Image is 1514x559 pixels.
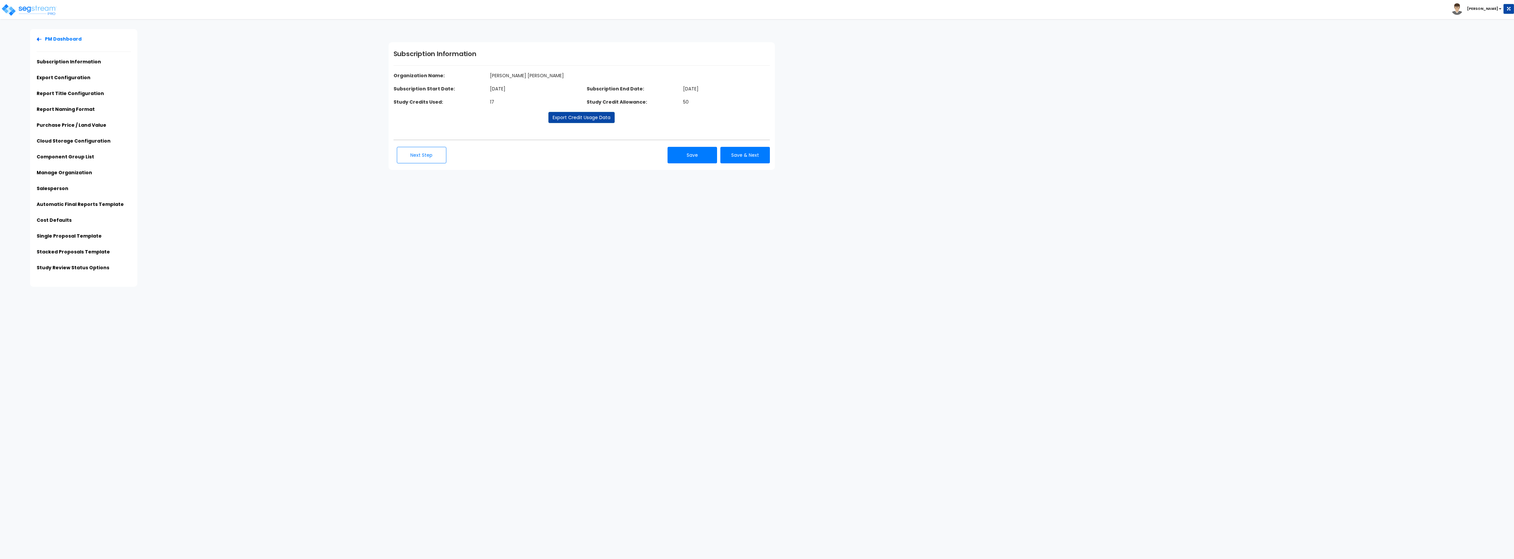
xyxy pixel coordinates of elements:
[37,106,95,113] a: Report Naming Format
[389,99,485,105] dt: Study Credits Used:
[37,185,68,192] a: Salesperson
[582,85,678,92] dt: Subscription End Date:
[37,201,124,208] a: Automatic Final Reports Template
[1451,3,1463,15] img: avatar.png
[1467,6,1498,11] b: [PERSON_NAME]
[394,49,770,59] h1: Subscription Information
[389,72,582,79] dt: Organization Name:
[37,122,106,128] a: Purchase Price / Land Value
[37,169,92,176] a: Manage Organization
[37,74,90,81] a: Export Configuration
[37,264,109,271] a: Study Review Status Options
[678,85,775,92] dd: [DATE]
[485,99,582,105] dd: 17
[582,99,678,105] dt: Study Credit Allowance:
[37,36,82,42] a: PM Dashboard
[37,217,72,223] a: Cost Defaults
[485,72,678,79] dd: [PERSON_NAME] [PERSON_NAME]
[485,85,582,92] dd: [DATE]
[37,153,94,160] a: Component Group List
[389,85,485,92] dt: Subscription Start Date:
[548,112,615,123] a: Export Credit Usage Data
[678,99,775,105] dd: 50
[37,58,101,65] a: Subscription Information
[1,3,57,16] img: logo_pro_r.png
[37,90,104,97] a: Report Title Configuration
[37,138,111,144] a: Cloud Storage Configuration
[37,248,110,255] a: Stacked Proposals Template
[668,147,717,163] button: Save
[37,233,102,239] a: Single Proposal Template
[720,147,770,163] button: Save & Next
[37,37,42,41] img: Back
[397,147,446,163] button: Next Step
